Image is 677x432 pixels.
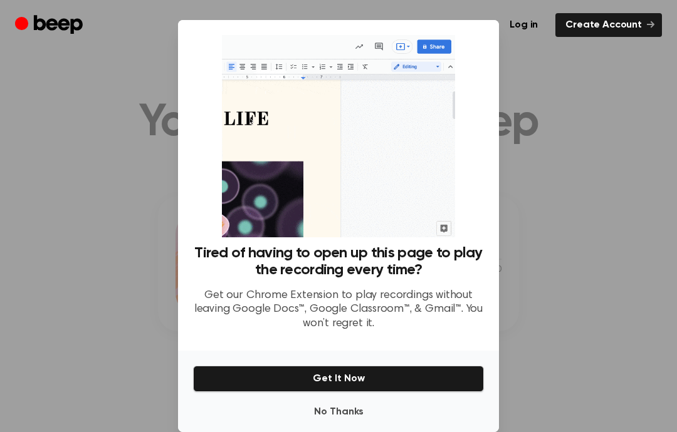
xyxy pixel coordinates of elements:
[193,289,484,331] p: Get our Chrome Extension to play recordings without leaving Google Docs™, Google Classroom™, & Gm...
[500,13,548,37] a: Log in
[193,245,484,279] h3: Tired of having to open up this page to play the recording every time?
[15,13,86,38] a: Beep
[193,399,484,424] button: No Thanks
[555,13,662,37] a: Create Account
[193,366,484,392] button: Get It Now
[222,35,454,237] img: Beep extension in action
